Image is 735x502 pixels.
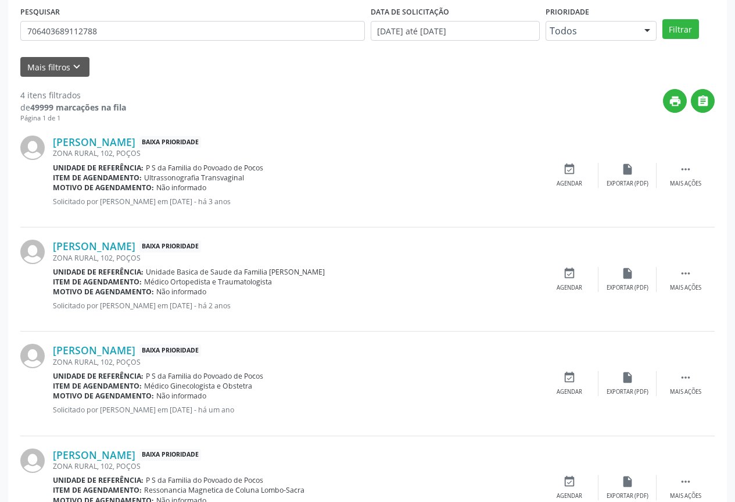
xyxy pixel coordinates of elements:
label: Prioridade [546,3,589,21]
button: Filtrar [662,19,699,39]
span: Médico Ginecologista e Obstetra [144,381,252,391]
div: Página 1 de 1 [20,113,126,123]
span: P S da Familia do Povoado de Pocos [146,163,263,173]
i: print [669,95,682,108]
span: Unidade Basica de Saude da Familia [PERSON_NAME] [146,267,325,277]
div: Mais ações [670,388,701,396]
label: DATA DE SOLICITAÇÃO [371,3,449,21]
b: Motivo de agendamento: [53,391,154,401]
span: Não informado [156,183,206,193]
i: event_available [563,267,576,280]
span: Baixa Prioridade [139,240,201,252]
i: event_available [563,371,576,384]
b: Motivo de agendamento: [53,183,154,193]
i:  [679,267,692,280]
b: Item de agendamento: [53,277,142,287]
b: Item de agendamento: [53,173,142,183]
a: [PERSON_NAME] [53,344,135,357]
i: insert_drive_file [621,267,634,280]
p: Solicitado por [PERSON_NAME] em [DATE] - há 3 anos [53,197,540,207]
strong: 49999 marcações na fila [30,102,126,113]
i: keyboard_arrow_down [70,60,83,73]
div: Exportar (PDF) [607,492,648,500]
div: Exportar (PDF) [607,180,648,188]
b: Item de agendamento: [53,485,142,495]
i: event_available [563,163,576,176]
p: Solicitado por [PERSON_NAME] em [DATE] - há um ano [53,405,540,415]
img: img [20,136,45,160]
div: Mais ações [670,284,701,292]
p: Solicitado por [PERSON_NAME] em [DATE] - há 2 anos [53,301,540,311]
span: Todos [550,25,633,37]
b: Unidade de referência: [53,371,144,381]
input: Selecione um intervalo [371,21,540,41]
div: ZONA RURAL, 102, POÇOS [53,357,540,367]
i: event_available [563,475,576,488]
div: ZONA RURAL, 102, POÇOS [53,461,540,471]
i:  [679,163,692,176]
div: Exportar (PDF) [607,284,648,292]
b: Unidade de referência: [53,267,144,277]
i:  [679,371,692,384]
span: Não informado [156,287,206,297]
span: Baixa Prioridade [139,344,201,357]
a: [PERSON_NAME] [53,240,135,252]
span: Ressonancia Magnetica de Coluna Lombo-Sacra [144,485,304,495]
input: Nome, CNS [20,21,365,41]
div: ZONA RURAL, 102, POÇOS [53,253,540,263]
div: Agendar [557,388,582,396]
div: 4 itens filtrados [20,89,126,101]
img: img [20,240,45,264]
label: PESQUISAR [20,3,60,21]
b: Motivo de agendamento: [53,287,154,297]
button: print [663,89,687,113]
b: Item de agendamento: [53,381,142,391]
span: Baixa Prioridade [139,449,201,461]
div: Agendar [557,284,582,292]
span: P S da Familia do Povoado de Pocos [146,371,263,381]
b: Unidade de referência: [53,475,144,485]
img: img [20,344,45,368]
span: Ultrassonografia Transvaginal [144,173,244,183]
div: de [20,101,126,113]
i: insert_drive_file [621,163,634,176]
div: Mais ações [670,180,701,188]
span: Não informado [156,391,206,401]
span: P S da Familia do Povoado de Pocos [146,475,263,485]
img: img [20,448,45,473]
i:  [697,95,709,108]
span: Médico Ortopedista e Traumatologista [144,277,272,287]
a: [PERSON_NAME] [53,448,135,461]
b: Unidade de referência: [53,163,144,173]
i:  [679,475,692,488]
div: ZONA RURAL, 102, POÇOS [53,148,540,158]
a: [PERSON_NAME] [53,136,135,148]
button: Mais filtroskeyboard_arrow_down [20,57,89,77]
span: Baixa Prioridade [139,136,201,148]
div: Agendar [557,492,582,500]
div: Exportar (PDF) [607,388,648,396]
button:  [691,89,715,113]
div: Agendar [557,180,582,188]
i: insert_drive_file [621,371,634,384]
div: Mais ações [670,492,701,500]
i: insert_drive_file [621,475,634,488]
